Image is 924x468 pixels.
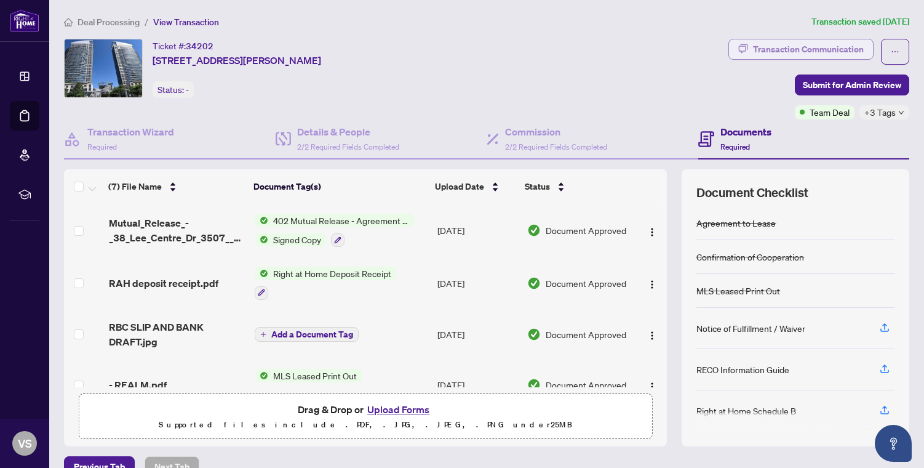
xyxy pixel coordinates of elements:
span: home [64,18,73,26]
span: RBC SLIP AND BANK DRAFT.jpg [109,320,245,349]
div: Notice of Fulfillment / Waiver [696,321,805,335]
button: Logo [642,220,662,240]
span: Document Approved [546,378,626,392]
span: plus [260,331,266,337]
th: Upload Date [430,169,520,204]
span: View Transaction [153,17,219,28]
img: Status Icon [255,267,268,280]
span: MLS Leased Print Out [268,369,362,382]
img: logo [10,9,39,32]
button: Submit for Admin Review [795,75,909,95]
span: down [898,110,904,116]
img: Document Status [527,378,541,392]
button: Status IconMLS Leased Print Out [255,369,362,402]
div: Agreement to Lease [696,216,776,230]
span: Required [720,142,750,151]
div: RECO Information Guide [696,363,789,376]
div: Right at Home Schedule B [696,404,796,418]
p: Supported files include .PDF, .JPG, .JPEG, .PNG under 25 MB [87,418,644,432]
button: Add a Document Tag [255,326,359,342]
button: Logo [642,375,662,395]
td: [DATE] [432,204,523,257]
h4: Details & People [297,124,399,139]
span: Mutual_Release_-_38_Lee_Centre_Dr_3507__4_ 1 EXECUTED.pdf [109,216,245,245]
img: Logo [647,382,657,392]
button: Logo [642,325,662,344]
span: 34202 [186,41,213,52]
button: Upload Forms [364,401,433,418]
span: [STREET_ADDRESS][PERSON_NAME] [153,53,321,68]
span: Signed Copy [268,233,326,246]
span: Drag & Drop orUpload FormsSupported files include .PDF, .JPG, .JPEG, .PNG under25MB [79,394,651,440]
span: (7) File Name [108,180,162,193]
article: Transaction saved [DATE] [811,15,909,29]
th: (7) File Name [103,169,249,204]
span: RAH deposit receipt.pdf [109,276,218,291]
li: / [145,15,148,29]
button: Status IconRight at Home Deposit Receipt [255,267,396,300]
span: Document Approved [546,224,626,237]
img: Status Icon [255,369,268,382]
span: Status [525,180,550,193]
span: Required [87,142,117,151]
button: Add a Document Tag [255,327,359,342]
span: VS [18,435,32,452]
span: Upload Date [435,180,484,193]
th: Status [520,169,632,204]
img: Logo [647,227,657,237]
h4: Commission [505,124,607,139]
div: MLS Leased Print Out [696,284,780,297]
img: Logo [647,280,657,289]
div: Confirmation of Cooperation [696,250,804,264]
img: Status Icon [255,233,268,246]
span: Deal Processing [78,17,140,28]
img: IMG-E12104288_1.jpg [65,39,142,97]
span: Document Approved [546,328,626,341]
span: Submit for Admin Review [803,75,901,95]
span: Document Checklist [696,184,808,201]
span: Add a Document Tag [271,330,353,339]
span: Team Deal [810,105,850,119]
button: Logo [642,273,662,293]
span: Drag & Drop or [298,401,433,418]
div: Ticket #: [153,39,213,53]
td: [DATE] [432,359,523,412]
div: Status: [153,81,194,98]
td: [DATE] [432,257,523,310]
td: [DATE] [432,310,523,359]
div: Transaction Communication [753,39,864,59]
span: 402 Mutual Release - Agreement to Lease - Residential [268,214,414,227]
button: Transaction Communication [728,39,874,60]
span: ellipsis [891,47,899,56]
img: Document Status [527,328,541,341]
th: Document Tag(s) [249,169,430,204]
h4: Transaction Wizard [87,124,174,139]
img: Document Status [527,276,541,290]
span: 2/2 Required Fields Completed [297,142,399,151]
img: Logo [647,331,657,341]
img: Status Icon [255,214,268,227]
span: +3 Tags [864,105,896,119]
button: Open asap [875,425,912,462]
span: Right at Home Deposit Receipt [268,267,396,280]
h4: Documents [720,124,771,139]
span: - REALM.pdf [109,377,167,392]
span: Document Approved [546,276,626,290]
span: - [186,84,189,95]
img: Document Status [527,224,541,237]
button: Status Icon402 Mutual Release - Agreement to Lease - ResidentialStatus IconSigned Copy [255,214,414,247]
span: 2/2 Required Fields Completed [505,142,607,151]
